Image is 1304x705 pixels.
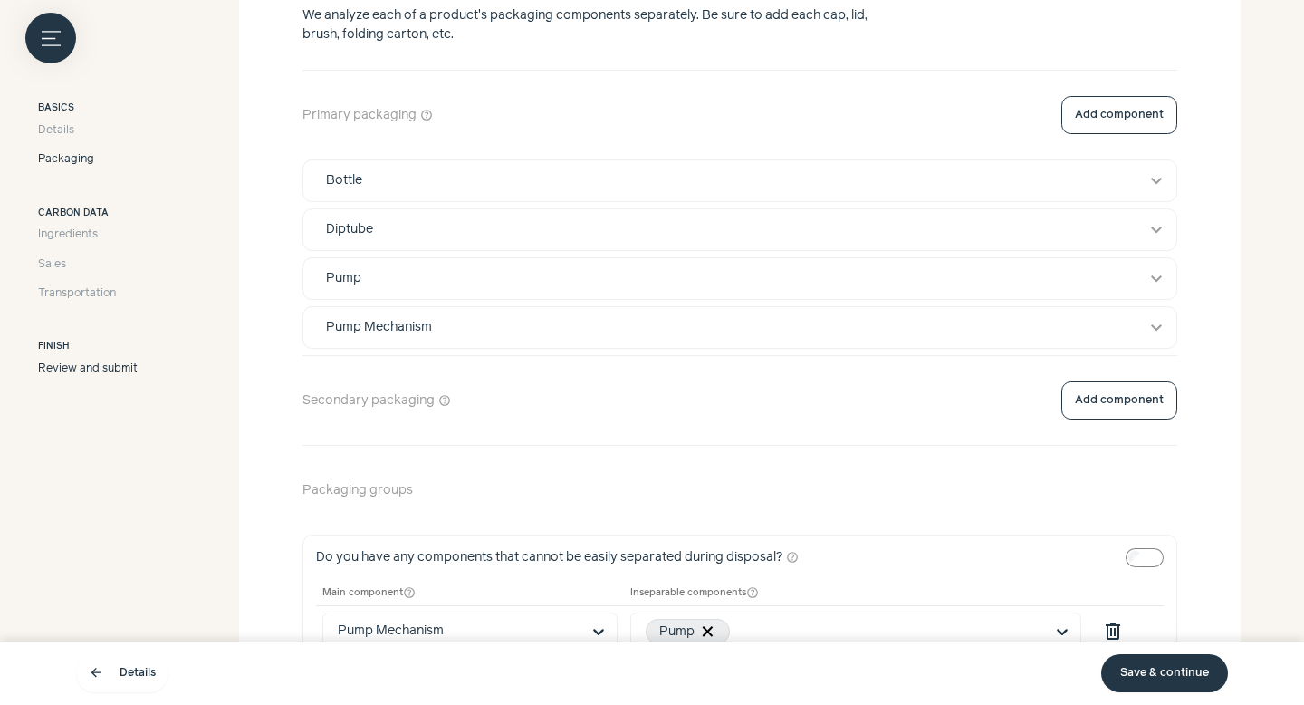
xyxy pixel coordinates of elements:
[326,318,432,337] div: Pump Mechanism
[302,106,417,125] span: Primary packaging
[303,160,1176,201] button: Bottle expand_more
[1094,613,1132,651] button: delete
[303,258,1176,299] button: Pump expand_more
[659,619,695,644] span: Pump
[624,580,1088,606] th: Inseparable components
[316,580,624,606] th: Main component
[303,209,1176,250] button: Diptube expand_more
[316,548,782,567] span: Do you have any components that cannot be easily separated during disposal?
[326,269,361,288] div: Pump
[38,151,94,168] span: Packaging
[1146,268,1167,290] button: expand_more
[38,256,138,273] a: Sales
[38,256,66,273] span: Sales
[38,340,138,354] h3: Finish
[1101,654,1228,692] a: Save & continue
[1146,170,1167,192] button: expand_more
[786,548,799,567] button: help_outline
[303,307,1176,348] button: Pump Mechanism expand_more
[746,586,759,599] button: help_outline
[326,220,373,239] div: Diptube
[38,207,138,221] h3: Carbon data
[38,122,74,139] span: Details
[38,285,138,302] a: Transportation
[302,391,435,410] span: Secondary packaging
[38,361,138,377] a: Review and submit
[1061,381,1177,420] button: Add component
[38,227,98,243] span: Ingredients
[438,391,451,410] button: help_outline
[89,666,103,681] span: arrow_back
[76,654,168,692] a: arrow_back Details
[38,122,138,139] a: Details
[38,101,138,116] h3: Basics
[38,227,138,243] a: Ingredients
[1102,621,1124,642] span: delete
[38,151,138,168] a: Packaging
[1061,96,1177,134] button: Add component
[302,6,886,44] p: We analyze each of a product's packaging components separately. Be sure to add each cap, lid, bru...
[1146,219,1167,241] button: expand_more
[326,171,362,190] div: Bottle
[38,285,116,302] span: Transportation
[403,586,416,599] button: help_outline
[420,106,433,125] button: help_outline
[1146,317,1167,339] button: expand_more
[302,452,1177,528] div: Packaging groups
